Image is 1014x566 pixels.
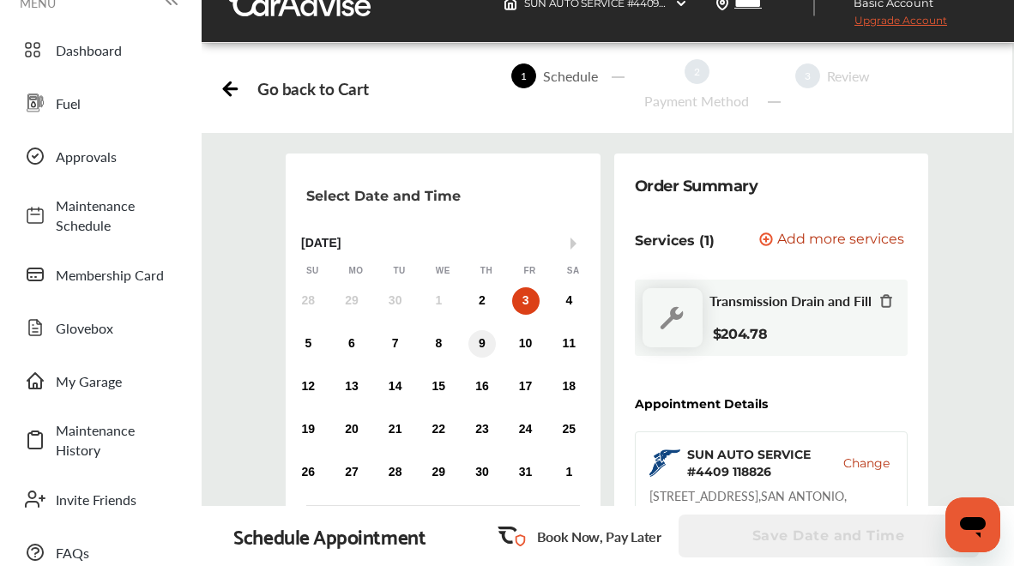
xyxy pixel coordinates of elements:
[643,288,703,347] img: default_wrench_icon.d1a43860.svg
[512,373,540,400] div: Choose Friday, October 17th, 2025
[56,40,176,60] span: Dashboard
[15,477,184,521] a: Invite Friends
[15,187,184,244] a: Maintenance Schedule
[945,497,1000,552] iframe: Button to launch messaging window
[56,543,176,563] span: FAQs
[635,397,768,411] div: Appointment Details
[15,412,184,468] a: Maintenance History
[56,147,176,166] span: Approvals
[294,416,322,443] div: Choose Sunday, October 19th, 2025
[555,287,582,315] div: Choose Saturday, October 4th, 2025
[425,416,452,443] div: Choose Wednesday, October 22nd, 2025
[649,487,893,521] div: [STREET_ADDRESS] , SAN ANTONIO , [GEOGRAPHIC_DATA] 78251
[564,265,582,277] div: Sa
[15,134,184,178] a: Approvals
[233,524,426,548] div: Schedule Appointment
[56,93,176,113] span: Fuel
[512,416,540,443] div: Choose Friday, October 24th, 2025
[555,459,582,486] div: Choose Saturday, November 1st, 2025
[425,459,452,486] div: Choose Wednesday, October 29th, 2025
[294,287,322,315] div: Not available Sunday, September 28th, 2025
[382,416,409,443] div: Choose Tuesday, October 21st, 2025
[795,63,820,88] span: 3
[294,330,322,358] div: Choose Sunday, October 5th, 2025
[468,373,496,400] div: Choose Thursday, October 16th, 2025
[347,265,365,277] div: Mo
[56,196,176,235] span: Maintenance Schedule
[536,66,605,86] div: Schedule
[15,27,184,72] a: Dashboard
[294,459,322,486] div: Choose Sunday, October 26th, 2025
[512,459,540,486] div: Choose Friday, October 31st, 2025
[649,449,680,477] img: logo-goodyear.png
[15,252,184,297] a: Membership Card
[306,188,461,204] p: Select Date and Time
[287,284,591,490] div: month 2025-10
[759,232,908,249] a: Add more services
[637,91,756,111] div: Payment Method
[15,358,184,403] a: My Garage
[15,305,184,350] a: Glovebox
[468,330,496,358] div: Choose Thursday, October 9th, 2025
[382,373,409,400] div: Choose Tuesday, October 14th, 2025
[391,265,408,277] div: Tu
[478,265,495,277] div: Th
[425,373,452,400] div: Choose Wednesday, October 15th, 2025
[338,373,365,400] div: Choose Monday, October 13th, 2025
[537,527,661,546] p: Book Now, Pay Later
[468,416,496,443] div: Choose Thursday, October 23rd, 2025
[304,265,321,277] div: Su
[382,287,409,315] div: Not available Tuesday, September 30th, 2025
[56,318,176,338] span: Glovebox
[685,59,709,84] span: 2
[843,455,890,472] button: Change
[635,232,715,249] p: Services (1)
[555,416,582,443] div: Choose Saturday, October 25th, 2025
[425,330,452,358] div: Choose Wednesday, October 8th, 2025
[555,373,582,400] div: Choose Saturday, October 18th, 2025
[338,459,365,486] div: Choose Monday, October 27th, 2025
[338,416,365,443] div: Choose Monday, October 20th, 2025
[635,174,758,198] div: Order Summary
[434,265,451,277] div: We
[829,14,947,35] span: Upgrade Account
[468,287,496,315] div: Choose Thursday, October 2nd, 2025
[759,232,904,249] button: Add more services
[777,232,904,249] span: Add more services
[511,63,536,88] span: 1
[56,371,176,391] span: My Garage
[15,81,184,125] a: Fuel
[56,420,176,460] span: Maintenance History
[338,287,365,315] div: Not available Monday, September 29th, 2025
[468,459,496,486] div: Choose Thursday, October 30th, 2025
[687,446,843,480] div: SUN AUTO SERVICE #4409 118826
[56,490,176,509] span: Invite Friends
[820,66,877,86] div: Review
[425,287,452,315] div: Not available Wednesday, October 1st, 2025
[338,330,365,358] div: Choose Monday, October 6th, 2025
[555,330,582,358] div: Choose Saturday, October 11th, 2025
[56,265,176,285] span: Membership Card
[709,292,872,309] span: Transmission Drain and Fill
[512,287,540,315] div: Choose Friday, October 3rd, 2025
[570,238,582,250] button: Next Month
[382,330,409,358] div: Choose Tuesday, October 7th, 2025
[512,330,540,358] div: Choose Friday, October 10th, 2025
[294,373,322,400] div: Choose Sunday, October 12th, 2025
[713,326,768,342] b: $204.78
[382,459,409,486] div: Choose Tuesday, October 28th, 2025
[291,236,595,250] div: [DATE]
[522,265,539,277] div: Fr
[257,79,368,99] div: Go back to Cart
